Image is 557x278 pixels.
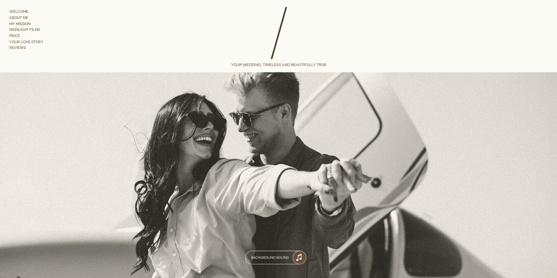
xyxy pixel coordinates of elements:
div: Your wedding, timeless and Beautifully true [218,62,339,68]
a: Highlight films [9,27,45,32]
a: price [9,33,44,38]
a: Your Love Story [9,40,44,44]
a: reviews [9,45,44,50]
a: MY MISSION [9,21,34,26]
a: WELCOME [9,9,34,14]
a: ABOUT ME [9,15,34,20]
